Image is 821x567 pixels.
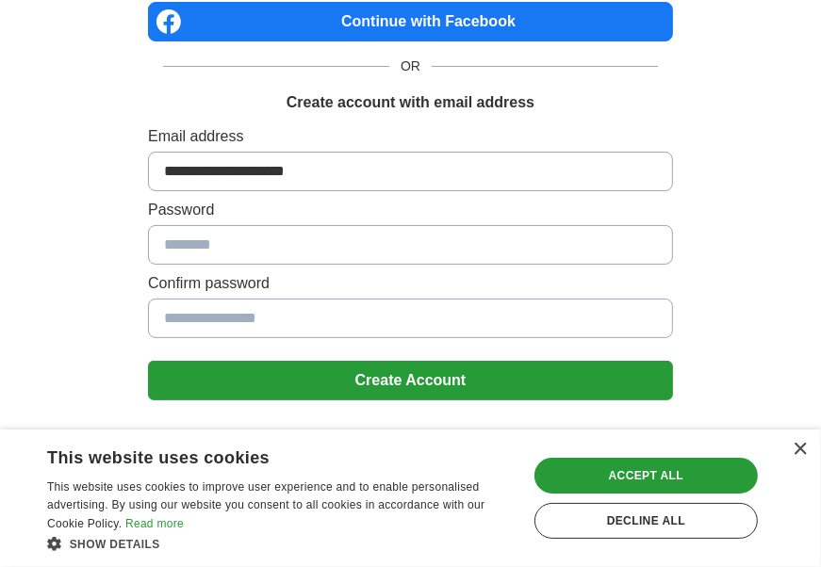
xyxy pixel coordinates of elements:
a: Read more, opens a new window [125,517,184,530]
div: Close [793,443,807,457]
label: Confirm password [148,272,673,295]
h1: Create account with email address [287,91,534,114]
div: Decline all [534,503,758,539]
label: Password [148,199,673,221]
div: Accept all [534,458,758,494]
span: This website uses cookies to improve user experience and to enable personalised advertising. By u... [47,480,484,531]
span: Show details [70,538,160,551]
a: Continue with Facebook [148,2,673,41]
label: Email address [148,125,673,148]
div: This website uses cookies [47,441,467,469]
div: Show details [47,534,514,553]
span: OR [389,57,432,76]
button: Create Account [148,361,673,400]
